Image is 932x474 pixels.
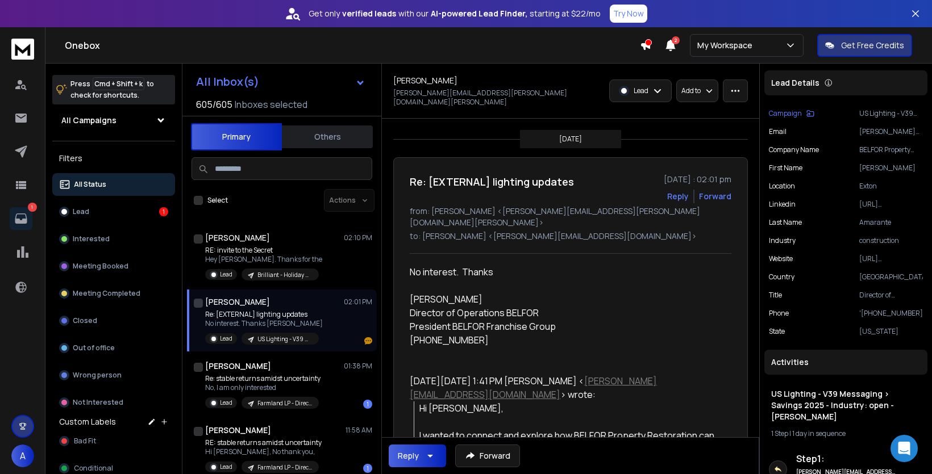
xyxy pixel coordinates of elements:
[70,78,154,101] p: Press to check for shortcuts.
[769,309,789,318] p: Phone
[191,123,282,150] button: Primary
[859,291,923,300] p: Director of Operations
[73,289,140,298] p: Meeting Completed
[771,388,921,422] h1: US Lighting - V39 Messaging > Savings 2025 - Industry: open - [PERSON_NAME]
[220,270,232,279] p: Lead
[393,89,567,107] p: [PERSON_NAME][EMAIL_ADDRESS][PERSON_NAME][DOMAIN_NAME][PERSON_NAME]
[52,430,175,452] button: Bad Fit
[205,447,322,456] p: Hi [PERSON_NAME], No thank you,
[346,426,372,435] p: 11:58 AM
[664,174,731,185] p: [DATE] : 02:01 pm
[73,398,123,407] p: Not Interested
[10,207,32,230] a: 1
[363,464,372,473] div: 1
[769,254,793,263] p: website
[769,327,785,336] p: State
[74,464,113,473] span: Conditional
[769,218,802,227] p: Last Name
[235,98,307,111] h3: Inboxes selected
[859,272,923,282] p: [GEOGRAPHIC_DATA]
[841,40,904,51] p: Get Free Credits
[52,109,175,132] button: All Campaigns
[792,429,846,438] span: 1 day in sequence
[410,265,722,347] div: No interest. Thanks
[52,282,175,305] button: Meeting Completed
[769,145,819,154] p: Company Name
[363,400,372,409] div: 1
[771,429,921,438] div: |
[59,416,116,427] h3: Custom Labels
[282,124,373,149] button: Others
[73,343,115,353] p: Out of office
[257,399,312,408] p: Farmland LP - Direct Channel - Rani
[610,5,647,23] button: Try Now
[73,234,110,244] p: Interested
[52,200,175,223] button: Lead1
[205,374,321,383] p: Re: stable returns amidst uncertainty
[73,262,128,271] p: Meeting Booked
[52,364,175,387] button: Wrong person
[205,310,323,319] p: Re: [EXTERNAL] lighting updates
[769,291,782,300] p: title
[769,127,787,136] p: Email
[681,86,701,95] p: Add to
[159,207,168,216] div: 1
[52,228,175,250] button: Interested
[389,444,446,467] button: Reply
[207,196,228,205] label: Select
[52,173,175,196] button: All Status
[771,429,788,438] span: 1 Step
[74,180,106,189] p: All Status
[205,319,323,328] p: No interest. Thanks [PERSON_NAME]
[205,438,322,447] p: RE: stable returns amidst uncertainty
[196,98,232,111] span: 605 / 605
[11,39,34,60] img: logo
[220,463,232,471] p: Lead
[891,435,918,462] div: Open Intercom Messenger
[859,236,923,245] p: construction
[52,309,175,332] button: Closed
[769,163,802,173] p: First Name
[344,297,372,307] p: 02:01 PM
[65,39,640,52] h1: Onebox
[257,335,312,343] p: US Lighting - V39 Messaging > Savings 2025 - Industry: open - [PERSON_NAME]
[859,309,923,318] p: '[PHONE_NUMBER]
[73,207,89,216] p: Lead
[11,444,34,467] button: A
[205,296,270,308] h1: [PERSON_NAME]
[410,174,574,190] h1: Re: [EXTERNAL] lighting updates
[410,205,731,228] p: from: [PERSON_NAME] <[PERSON_NAME][EMAIL_ADDRESS][PERSON_NAME][DOMAIN_NAME][PERSON_NAME]>
[859,218,923,227] p: Amarante
[796,452,896,465] h6: Step 1 :
[398,450,419,462] div: Reply
[344,362,372,371] p: 01:38 PM
[52,391,175,414] button: Not Interested
[220,334,232,343] p: Lead
[187,70,375,93] button: All Inbox(s)
[196,76,259,87] h1: All Inbox(s)
[73,371,122,380] p: Wrong person
[205,383,321,392] p: No, I am only interested
[764,350,927,375] div: Activities
[667,191,689,202] button: Reply
[672,36,680,44] span: 2
[769,109,814,118] button: Campaign
[859,127,923,136] p: [PERSON_NAME][EMAIL_ADDRESS][PERSON_NAME][DOMAIN_NAME][PERSON_NAME]
[205,360,271,372] h1: [PERSON_NAME]
[205,232,270,244] h1: [PERSON_NAME]
[419,401,723,415] div: Hi [PERSON_NAME],
[769,200,796,209] p: linkedin
[205,255,322,264] p: Hey [PERSON_NAME]. Thanks for the
[419,429,723,469] div: I wanted to connect and explore how BELFOR Property Restoration can maximize energy savings in [D...
[769,272,794,282] p: Country
[257,271,312,279] p: Brilliant - Holiday Messaging - Open Tech and Open Finance - Version B
[771,77,819,89] p: Lead Details
[859,327,923,336] p: [US_STATE]
[613,8,644,19] p: Try Now
[699,191,731,202] div: Forward
[257,463,312,472] p: Farmland LP - Direct Channel - Rani
[431,8,527,19] strong: AI-powered Lead Finder,
[52,150,175,166] h3: Filters
[28,203,37,212] p: 1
